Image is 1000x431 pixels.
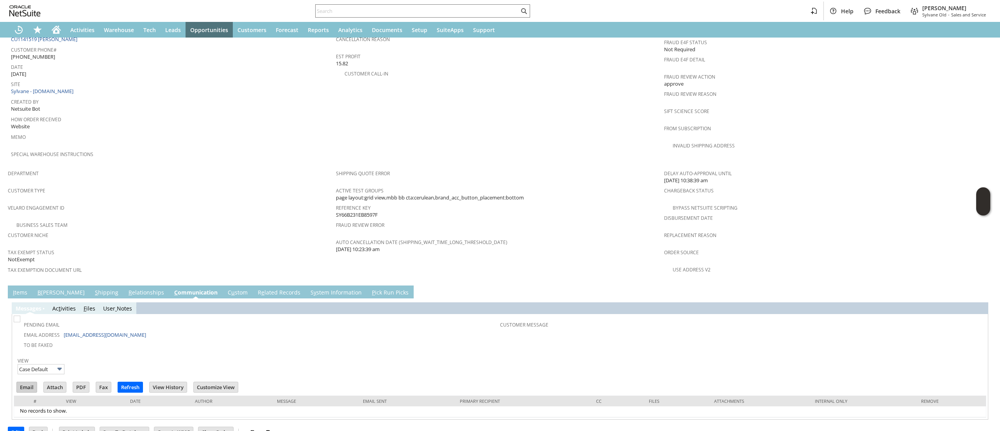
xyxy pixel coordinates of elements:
[44,382,66,392] input: Attach
[95,289,98,296] span: S
[70,26,95,34] span: Activities
[8,267,82,273] a: Tax Exemption Document URL
[161,22,186,38] a: Leads
[14,406,986,417] td: No records to show.
[24,332,60,338] a: Email Address
[130,398,183,404] div: Date
[664,39,707,46] a: Fraud E4F Status
[336,246,380,253] span: [DATE] 10:23:39 am
[118,382,143,392] input: Refresh
[18,364,64,374] input: Case Default
[664,91,716,97] a: Fraud Review Reason
[367,22,407,38] a: Documents
[271,22,303,38] a: Forecast
[66,398,118,404] div: View
[976,187,990,215] iframe: Click here to launch Oracle Guided Learning Help Panel
[841,7,854,15] span: Help
[20,398,54,404] div: #
[8,170,39,177] a: Department
[103,305,132,312] a: UserNotes
[33,25,42,34] svg: Shortcuts
[64,331,146,338] a: [EMAIL_ADDRESS][DOMAIN_NAME]
[18,357,29,364] a: View
[407,22,432,38] a: Setup
[664,177,708,184] span: [DATE] 10:38:39 am
[172,289,220,297] a: Communication
[673,266,711,273] a: Use Address V2
[256,289,302,297] a: Related Records
[16,305,41,312] a: Messages
[336,239,507,246] a: Auto Cancellation Date (shipping_wait_time_long_threshold_date)
[316,6,519,16] input: Search
[664,108,709,115] a: Sift Science Score
[664,74,715,80] a: Fraud Review Action
[437,26,464,34] span: SuiteApps
[24,342,53,348] a: To Be Faxed
[673,205,737,211] a: Bypass NetSuite Scripting
[460,398,585,404] div: Primary Recipient
[922,12,946,18] span: Sylvane Old
[84,305,86,312] span: F
[11,81,20,88] a: Site
[11,99,39,105] a: Created By
[664,46,695,53] span: Not Required
[13,289,14,296] span: I
[190,26,228,34] span: Opportunities
[664,249,699,256] a: Order Source
[948,12,950,18] span: -
[55,365,64,374] img: More Options
[314,289,316,296] span: y
[336,222,384,228] a: Fraud Review Error
[47,22,66,38] a: Home
[815,398,909,404] div: Internal Only
[336,53,361,60] a: Est Profit
[11,70,26,78] span: [DATE]
[8,256,35,263] span: NotExempt
[52,305,76,312] a: Activities
[127,289,166,297] a: Relationships
[9,22,28,38] a: Recent Records
[714,398,803,404] div: Attachments
[226,289,250,297] a: Custom
[139,22,161,38] a: Tech
[277,398,351,404] div: Message
[308,26,329,34] span: Reports
[8,249,54,256] a: Tax Exempt Status
[649,398,702,404] div: Files
[664,187,714,194] a: Chargeback Status
[37,289,41,296] span: B
[24,321,59,328] a: Pending Email
[11,151,93,158] a: Special Warehouse Instructions
[370,289,411,297] a: Pick Run Picks
[93,289,120,297] a: Shipping
[276,26,298,34] span: Forecast
[976,202,990,216] span: Oracle Guided Learning Widget. To move around, please hold and drag
[11,47,57,53] a: Customer Phone#
[922,4,986,12] span: [PERSON_NAME]
[336,194,524,201] span: page layout:grid view,mbb bb cta:cerulean,brand_acc_button_placement:bottom
[519,6,529,16] svg: Search
[233,22,271,38] a: Customers
[28,22,47,38] div: Shortcuts
[129,289,132,296] span: R
[664,125,711,132] a: From Subscription
[412,26,427,34] span: Setup
[11,36,79,43] a: CU1141519 [PERSON_NAME]
[664,232,716,239] a: Replacement reason
[143,26,156,34] span: Tech
[336,187,384,194] a: Active Test Groups
[104,26,134,34] span: Warehouse
[951,12,986,18] span: Sales and Service
[261,289,264,296] span: e
[336,205,371,211] a: Reference Key
[664,170,732,177] a: Delay Auto-Approval Until
[468,22,500,38] a: Support
[231,289,235,296] span: u
[345,70,388,77] a: Customer Call-in
[978,287,987,296] a: Unrolled view on
[338,26,362,34] span: Analytics
[11,134,26,140] a: Memo
[36,289,87,297] a: B[PERSON_NAME]
[11,88,75,95] a: Sylvane - [DOMAIN_NAME]
[8,232,48,239] a: Customer Niche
